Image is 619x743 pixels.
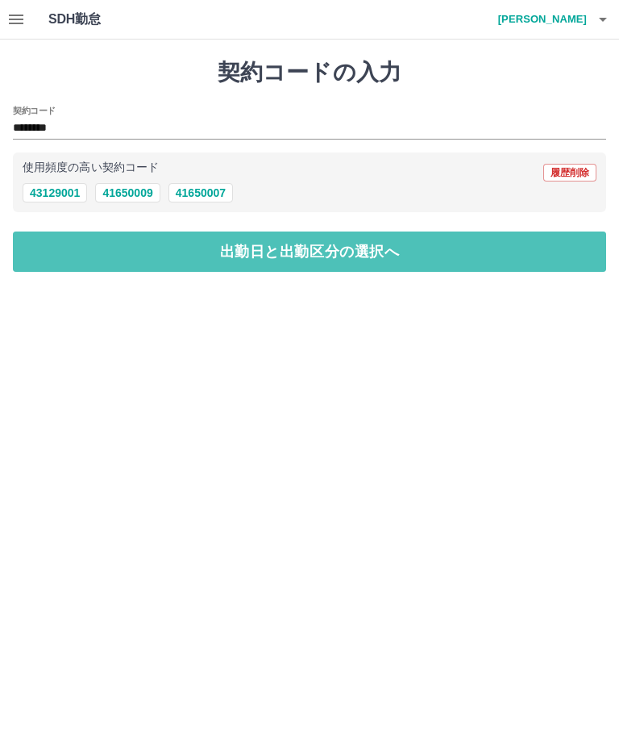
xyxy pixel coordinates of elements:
button: 41650007 [168,183,233,202]
h1: 契約コードの入力 [13,59,606,86]
button: 41650009 [95,183,160,202]
button: 43129001 [23,183,87,202]
button: 出勤日と出勤区分の選択へ [13,232,606,272]
p: 使用頻度の高い契約コード [23,162,159,173]
h2: 契約コード [13,104,56,117]
button: 履歴削除 [543,164,596,182]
